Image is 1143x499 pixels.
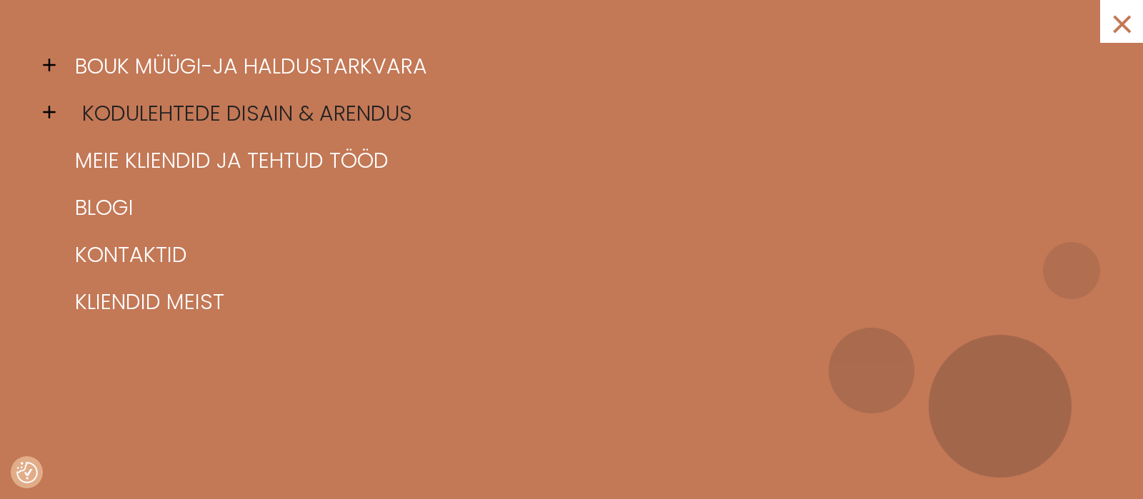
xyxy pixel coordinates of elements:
img: Revisit consent button [16,462,38,483]
a: Meie kliendid ja tehtud tööd [64,137,1100,184]
a: Kliendid meist [64,278,1100,326]
a: Kontaktid [64,231,1100,278]
a: Kodulehtede disain & arendus [71,90,1107,137]
a: BOUK müügi-ja haldustarkvara [64,43,1100,90]
button: Nõusolekueelistused [16,462,38,483]
a: Blogi [64,184,1100,231]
